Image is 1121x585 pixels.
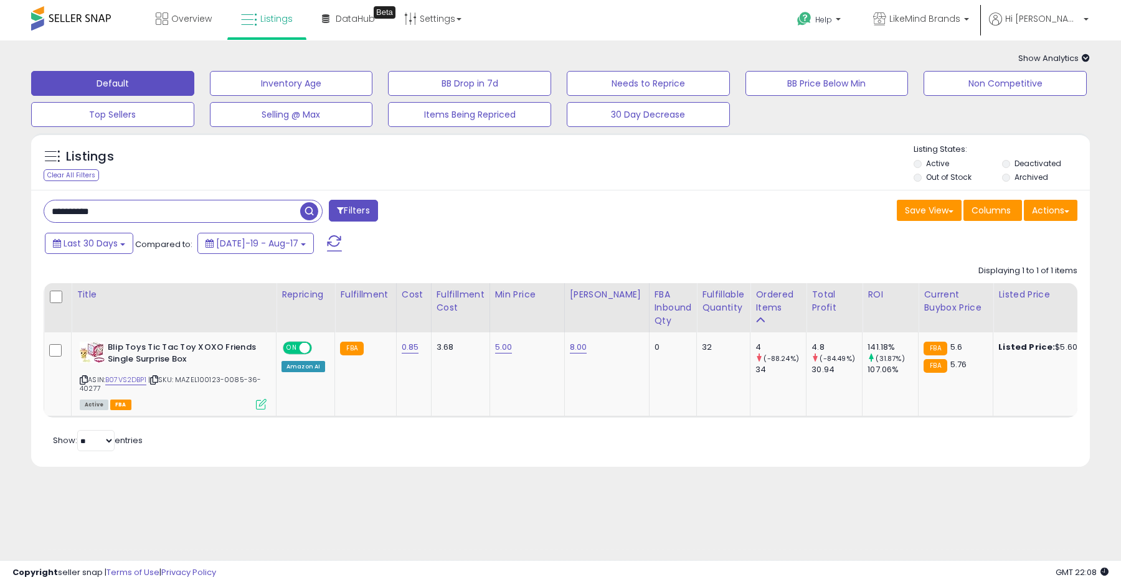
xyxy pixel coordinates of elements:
[197,233,314,254] button: [DATE]-19 - Aug-17
[1018,52,1090,64] span: Show Analytics
[340,342,363,355] small: FBA
[868,288,913,301] div: ROI
[105,375,146,385] a: B07VS2DBP1
[924,288,988,314] div: Current Buybox Price
[815,14,832,25] span: Help
[66,148,114,166] h5: Listings
[1015,172,1048,182] label: Archived
[755,342,806,353] div: 4
[210,71,373,96] button: Inventory Age
[924,342,947,355] small: FBA
[80,375,262,393] span: | SKU: MAZEL100123-0085-36-40277
[978,265,1077,277] div: Displaying 1 to 1 of 1 items
[80,342,267,408] div: ASIN:
[31,102,194,127] button: Top Sellers
[811,364,862,375] div: 30.94
[135,238,192,250] span: Compared to:
[1015,158,1061,169] label: Deactivated
[340,288,390,301] div: Fulfillment
[284,343,300,353] span: ON
[702,288,745,314] div: Fulfillable Quantity
[570,288,644,301] div: [PERSON_NAME]
[972,204,1011,217] span: Columns
[216,237,298,250] span: [DATE]-19 - Aug-17
[876,353,904,363] small: (31.87%)
[745,71,909,96] button: BB Price Below Min
[889,12,960,25] span: LikeMind Brands
[402,288,426,301] div: Cost
[495,341,513,353] a: 5.00
[914,144,1089,156] p: Listing States:
[811,288,857,314] div: Total Profit
[53,434,143,446] span: Show: entries
[787,2,853,40] a: Help
[868,342,918,353] div: 141.18%
[655,342,688,353] div: 0
[950,341,962,353] span: 5.6
[1024,200,1077,221] button: Actions
[388,102,551,127] button: Items Being Repriced
[80,400,108,410] span: All listings currently available for purchase on Amazon
[655,288,692,327] div: FBA inbound Qty
[31,71,194,96] button: Default
[44,169,99,181] div: Clear All Filters
[80,342,105,363] img: 514q4vh0dQL._SL40_.jpg
[437,288,485,314] div: Fulfillment Cost
[110,400,131,410] span: FBA
[989,12,1089,40] a: Hi [PERSON_NAME]
[764,353,798,363] small: (-88.24%)
[64,237,118,250] span: Last 30 Days
[567,102,730,127] button: 30 Day Decrease
[924,359,947,373] small: FBA
[926,172,972,182] label: Out of Stock
[310,343,330,353] span: OFF
[402,341,419,353] a: 0.85
[329,200,377,222] button: Filters
[374,6,395,19] div: Tooltip anchor
[171,12,212,25] span: Overview
[281,361,325,372] div: Amazon AI
[108,342,259,368] b: Blip Toys Tic Tac Toy XOXO Friends Single Surprise Box
[963,200,1022,221] button: Columns
[570,341,587,353] a: 8.00
[998,341,1055,353] b: Listed Price:
[797,11,812,27] i: Get Help
[950,358,967,370] span: 5.76
[755,288,801,314] div: Ordered Items
[755,364,806,375] div: 34
[336,12,375,25] span: DataHub
[45,233,133,254] button: Last 30 Days
[495,288,559,301] div: Min Price
[702,342,740,353] div: 32
[820,353,854,363] small: (-84.49%)
[210,102,373,127] button: Selling @ Max
[897,200,962,221] button: Save View
[998,342,1102,353] div: $5.60
[260,12,293,25] span: Listings
[926,158,949,169] label: Active
[281,288,329,301] div: Repricing
[388,71,551,96] button: BB Drop in 7d
[924,71,1087,96] button: Non Competitive
[1005,12,1080,25] span: Hi [PERSON_NAME]
[868,364,918,375] div: 107.06%
[77,288,271,301] div: Title
[998,288,1106,301] div: Listed Price
[811,342,862,353] div: 4.8
[567,71,730,96] button: Needs to Reprice
[437,342,480,353] div: 3.68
